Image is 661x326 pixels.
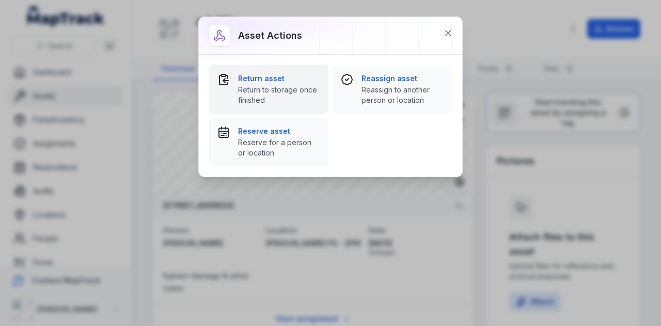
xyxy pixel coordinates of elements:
button: Return assetReturn to storage once finished [209,65,328,114]
h3: Asset actions [238,28,302,43]
span: Reserve for a person or location [238,137,320,158]
button: Reserve assetReserve for a person or location [209,118,328,166]
strong: Reassign asset [361,73,444,84]
span: Return to storage once finished [238,85,320,105]
span: Reassign to another person or location [361,85,444,105]
button: Reassign assetReassign to another person or location [333,65,452,114]
strong: Return asset [238,73,320,84]
strong: Reserve asset [238,126,320,136]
